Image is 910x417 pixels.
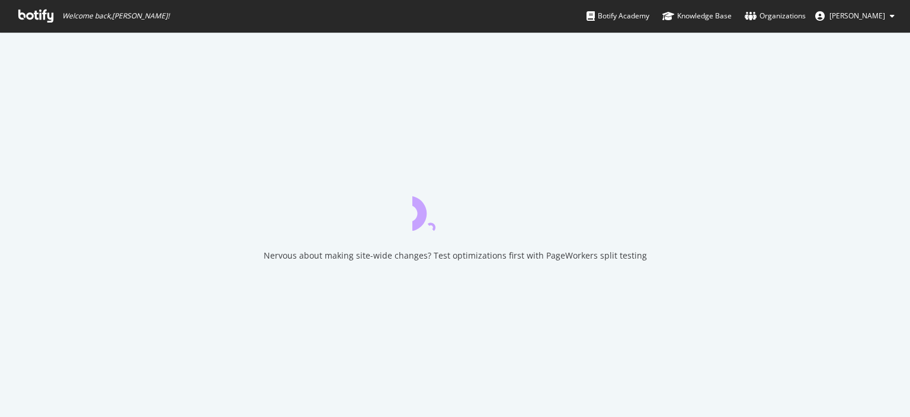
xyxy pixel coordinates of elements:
div: Knowledge Base [662,10,732,22]
div: Organizations [745,10,806,22]
button: [PERSON_NAME] [806,7,904,26]
span: Tushar Malviya [829,11,885,21]
div: Nervous about making site-wide changes? Test optimizations first with PageWorkers split testing [264,250,647,262]
span: Welcome back, [PERSON_NAME] ! [62,11,169,21]
div: animation [412,188,498,231]
div: Botify Academy [587,10,649,22]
